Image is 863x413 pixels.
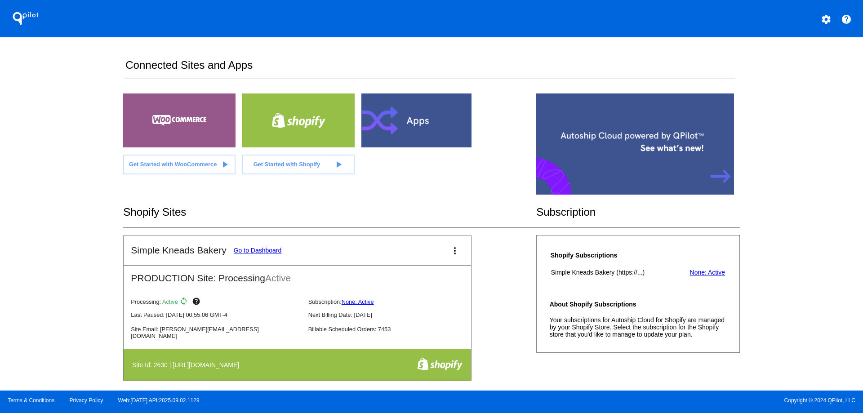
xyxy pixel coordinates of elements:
p: Site Email: [PERSON_NAME][EMAIL_ADDRESS][DOMAIN_NAME] [131,326,301,339]
a: None: Active [690,269,725,276]
p: Your subscriptions for Autoship Cloud for Shopify are managed by your Shopify Store. Select the s... [550,316,726,338]
a: None: Active [342,298,374,305]
a: Privacy Policy [70,397,103,404]
a: Go to Dashboard [234,247,282,254]
h2: PRODUCTION Site: Processing [124,266,471,284]
p: Subscription: [308,298,478,305]
span: Active [265,273,291,283]
h4: Site Id: 2630 | [URL][DOMAIN_NAME] [132,361,244,369]
p: Billable Scheduled Orders: 7453 [308,326,478,333]
p: Processing: [131,297,301,308]
a: Get Started with WooCommerce [123,155,236,174]
a: Web:[DATE] API:2025.09.02.1129 [118,397,200,404]
img: f8a94bdc-cb89-4d40-bdcd-a0261eff8977 [417,357,463,371]
span: Copyright © 2024 QPilot, LLC [439,397,855,404]
span: Get Started with Shopify [254,161,320,168]
p: Next Billing Date: [DATE] [308,311,478,318]
th: Simple Kneads Bakery (https://...) [551,268,676,276]
h2: Simple Kneads Bakery [131,245,226,256]
mat-icon: help [192,297,203,308]
h1: QPilot [8,9,44,27]
mat-icon: help [841,14,852,25]
mat-icon: settings [821,14,832,25]
h4: Shopify Subscriptions [551,252,676,259]
h4: About Shopify Subscriptions [550,301,726,308]
span: Get Started with WooCommerce [129,161,217,168]
h2: Subscription [536,206,740,218]
a: Get Started with Shopify [242,155,355,174]
h2: Shopify Sites [123,206,536,218]
span: Active [162,298,178,305]
h2: Connected Sites and Apps [125,59,735,79]
mat-icon: play_arrow [333,159,344,170]
mat-icon: sync [179,297,190,308]
a: Terms & Conditions [8,397,54,404]
p: Last Paused: [DATE] 00:55:06 GMT-4 [131,311,301,318]
mat-icon: more_vert [449,245,460,256]
mat-icon: play_arrow [219,159,230,170]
